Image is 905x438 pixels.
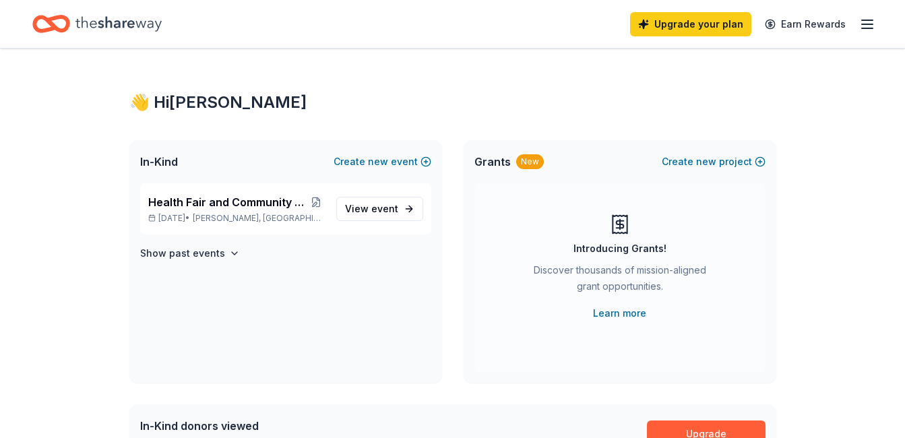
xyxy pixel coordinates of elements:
span: new [696,154,716,170]
button: Show past events [140,245,240,261]
span: event [371,203,398,214]
button: Createnewevent [334,154,431,170]
a: View event [336,197,423,221]
div: Discover thousands of mission-aligned grant opportunities. [528,262,712,300]
a: Learn more [593,305,646,321]
a: Earn Rewards [757,12,854,36]
h4: Show past events [140,245,225,261]
div: Introducing Grants! [573,241,666,257]
span: Health Fair and Community Outreach Event [148,194,307,210]
span: [PERSON_NAME], [GEOGRAPHIC_DATA] [193,213,325,224]
div: 👋 Hi [PERSON_NAME] [129,92,776,113]
a: Upgrade your plan [630,12,751,36]
div: In-Kind donors viewed [140,418,415,434]
div: New [516,154,544,169]
span: View [345,201,398,217]
span: In-Kind [140,154,178,170]
a: Home [32,8,162,40]
button: Createnewproject [662,154,766,170]
span: new [368,154,388,170]
span: Grants [474,154,511,170]
p: [DATE] • [148,213,325,224]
